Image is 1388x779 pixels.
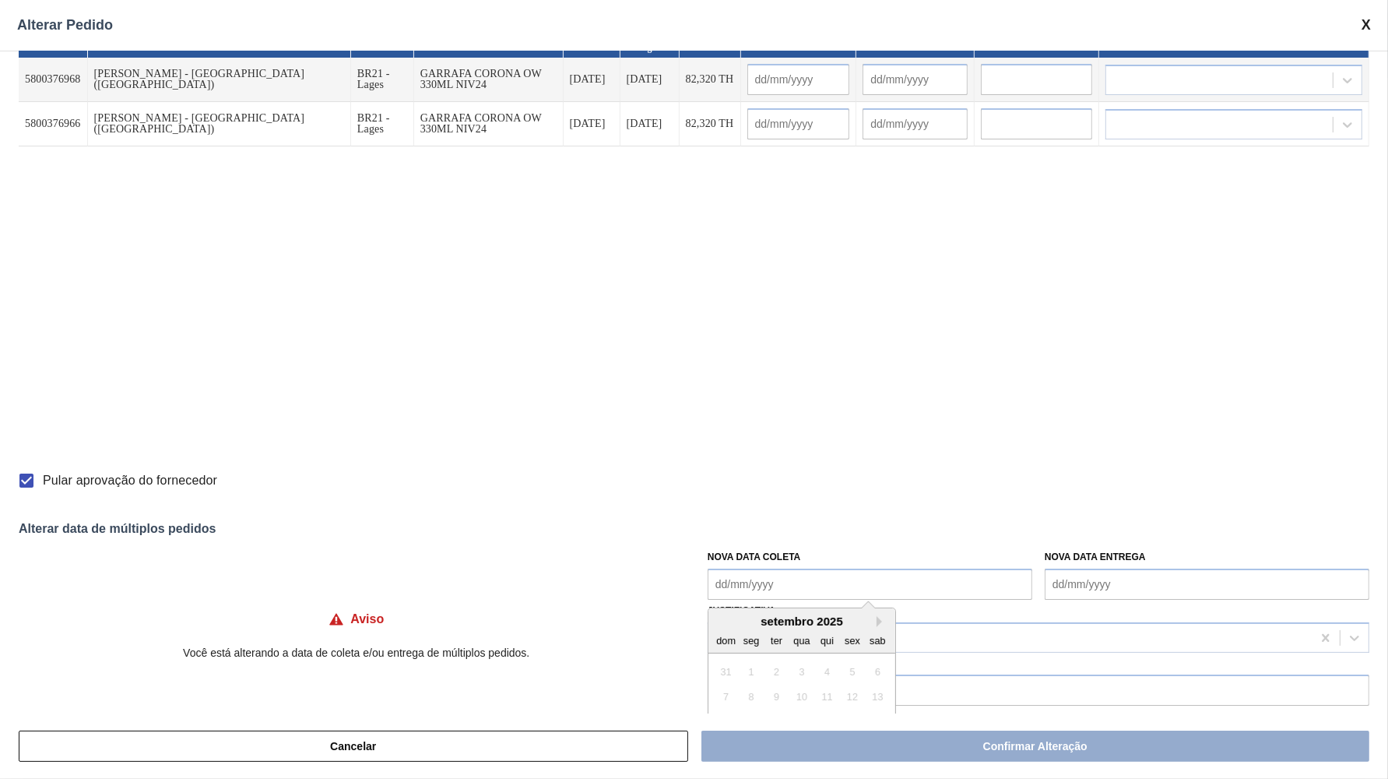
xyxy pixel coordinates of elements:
div: Not available quinta-feira, 18 de setembro de 2025 [817,711,838,732]
div: Not available segunda-feira, 1 de setembro de 2025 [740,661,761,682]
input: dd/mm/yyyy [747,64,850,95]
div: Not available sábado, 20 de setembro de 2025 [867,711,888,732]
div: Not available sexta-feira, 5 de setembro de 2025 [842,661,863,682]
div: Not available sexta-feira, 19 de setembro de 2025 [842,711,863,732]
div: Not available sexta-feira, 12 de setembro de 2025 [842,686,863,707]
div: qua [791,629,812,650]
div: Not available sábado, 13 de setembro de 2025 [867,686,888,707]
td: [DATE] [564,58,620,102]
div: Not available segunda-feira, 8 de setembro de 2025 [740,686,761,707]
div: dom [715,629,736,650]
div: Not available domingo, 14 de setembro de 2025 [715,711,736,732]
div: Not available terça-feira, 2 de setembro de 2025 [766,661,787,682]
div: setembro 2025 [708,615,895,628]
td: [DATE] [620,58,680,102]
div: sex [842,629,863,650]
span: Alterar Pedido [17,17,113,33]
input: dd/mm/yyyy [1045,569,1369,600]
div: Not available quinta-feira, 11 de setembro de 2025 [817,686,838,707]
div: Not available quarta-feira, 17 de setembro de 2025 [791,711,812,732]
td: GARRAFA CORONA OW 330ML NIV24 [414,102,564,146]
div: seg [740,629,761,650]
input: dd/mm/yyyy [863,64,968,95]
td: 5800376968 [19,58,88,102]
div: qui [817,629,838,650]
h4: Aviso [350,612,384,626]
input: dd/mm/yyyy [708,569,1032,600]
input: dd/mm/yyyy [863,108,968,139]
div: Not available terça-feira, 16 de setembro de 2025 [766,711,787,732]
input: dd/mm/yyyy [747,108,850,139]
td: [DATE] [620,102,680,146]
div: Not available domingo, 7 de setembro de 2025 [715,686,736,707]
td: 5800376966 [19,102,88,146]
td: [PERSON_NAME] - [GEOGRAPHIC_DATA] ([GEOGRAPHIC_DATA]) [88,58,351,102]
div: Not available quarta-feira, 10 de setembro de 2025 [791,686,812,707]
label: Justificativa [708,605,776,616]
td: BR21 - Lages [351,102,414,146]
p: Você está alterando a data de coleta e/ou entrega de múltiplos pedidos. [19,647,694,659]
button: Next Month [877,616,887,627]
div: Not available sábado, 6 de setembro de 2025 [867,661,888,682]
td: [DATE] [564,102,620,146]
label: Nova Data Coleta [708,552,801,562]
div: Not available domingo, 31 de agosto de 2025 [715,661,736,682]
td: 82,320 TH [680,102,741,146]
div: Alterar data de múltiplos pedidos [19,522,1369,536]
div: Not available quinta-feira, 4 de setembro de 2025 [817,661,838,682]
label: Observação [708,653,1369,675]
td: GARRAFA CORONA OW 330ML NIV24 [414,58,564,102]
div: Not available terça-feira, 9 de setembro de 2025 [766,686,787,707]
div: Not available quarta-feira, 3 de setembro de 2025 [791,661,812,682]
div: ter [766,629,787,650]
button: Cancelar [19,731,688,762]
label: Nova Data Entrega [1045,552,1146,562]
td: [PERSON_NAME] - [GEOGRAPHIC_DATA] ([GEOGRAPHIC_DATA]) [88,102,351,146]
div: Not available segunda-feira, 15 de setembro de 2025 [740,711,761,732]
div: sab [867,629,888,650]
span: Pular aprovação do fornecedor [43,471,217,490]
td: 82,320 TH [680,58,741,102]
td: BR21 - Lages [351,58,414,102]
